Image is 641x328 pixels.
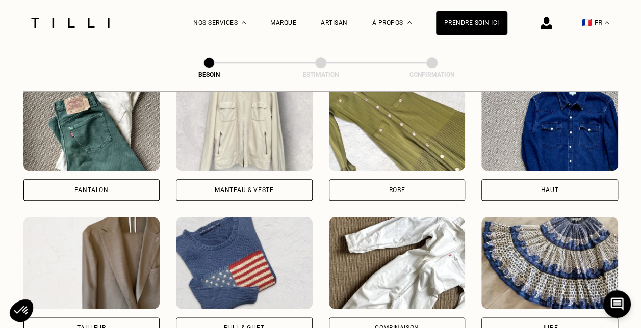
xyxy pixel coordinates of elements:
[270,71,372,78] div: Estimation
[541,17,552,29] img: icône connexion
[176,217,313,309] img: Tilli retouche votre Pull & gilet
[176,79,313,171] img: Tilli retouche votre Manteau & Veste
[329,79,466,171] img: Tilli retouche votre Robe
[407,21,412,24] img: Menu déroulant à propos
[321,19,348,26] a: Artisan
[541,187,558,193] div: Haut
[23,217,160,309] img: Tilli retouche votre Tailleur
[242,21,246,24] img: Menu déroulant
[158,71,260,78] div: Besoin
[215,187,273,193] div: Manteau & Veste
[389,187,405,193] div: Robe
[329,217,466,309] img: Tilli retouche votre Combinaison
[381,71,483,78] div: Confirmation
[481,217,618,309] img: Tilli retouche votre Jupe
[74,187,109,193] div: Pantalon
[23,79,160,171] img: Tilli retouche votre Pantalon
[481,79,618,171] img: Tilli retouche votre Haut
[270,19,296,26] a: Marque
[582,18,592,28] span: 🇫🇷
[436,11,507,35] a: Prendre soin ici
[28,18,113,28] img: Logo du service de couturière Tilli
[605,21,609,24] img: menu déroulant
